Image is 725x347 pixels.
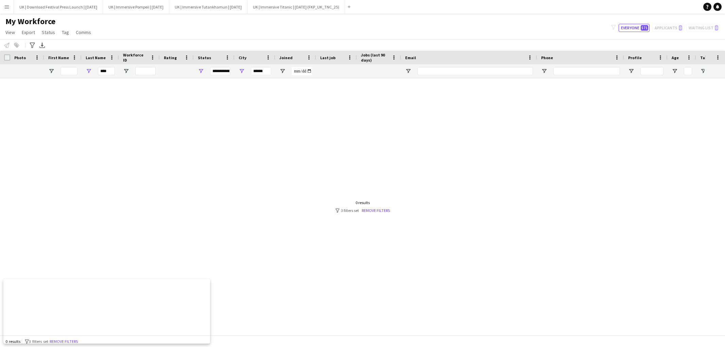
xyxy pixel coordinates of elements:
[684,67,692,75] input: Age Filter Input
[48,68,54,74] button: Open Filter Menu
[123,68,129,74] button: Open Filter Menu
[279,68,286,74] button: Open Filter Menu
[247,0,345,14] button: UK | Immersive Titanic | [DATE] (FKP_UK_TNC_25)
[39,28,58,37] a: Status
[73,28,94,37] a: Comms
[198,55,211,60] span: Status
[251,67,271,75] input: City Filter Input
[541,55,553,60] span: Phone
[4,54,10,61] input: Column with Header Selection
[86,55,106,60] span: Last Name
[361,52,389,63] span: Jobs (last 90 days)
[14,55,26,60] span: Photo
[169,0,247,14] button: UK | Immersive Tutankhamun | [DATE]
[3,279,210,344] iframe: Popup CTA
[22,29,35,35] span: Export
[628,55,642,60] span: Profile
[98,67,115,75] input: Last Name Filter Input
[362,208,390,213] a: Remove filters
[61,67,77,75] input: First Name Filter Input
[405,55,416,60] span: Email
[76,29,91,35] span: Comms
[5,16,55,27] span: My Workforce
[672,68,678,74] button: Open Filter Menu
[553,67,620,75] input: Phone Filter Input
[641,25,648,31] span: 571
[123,52,148,63] span: Workforce ID
[672,55,679,60] span: Age
[103,0,169,14] button: UK | Immersive Pompeii | [DATE]
[164,55,177,60] span: Rating
[628,68,634,74] button: Open Filter Menu
[5,29,15,35] span: View
[405,68,411,74] button: Open Filter Menu
[198,68,204,74] button: Open Filter Menu
[19,28,38,37] a: Export
[320,55,335,60] span: Last job
[38,41,46,49] app-action-btn: Export XLSX
[700,68,706,74] button: Open Filter Menu
[28,41,36,49] app-action-btn: Advanced filters
[700,55,709,60] span: Tags
[417,67,533,75] input: Email Filter Input
[86,68,92,74] button: Open Filter Menu
[335,200,390,205] div: 0 results
[619,24,650,32] button: Everyone571
[14,0,103,14] button: UK | Download Festival Press Launch | [DATE]
[541,68,547,74] button: Open Filter Menu
[239,55,246,60] span: City
[3,28,18,37] a: View
[279,55,293,60] span: Joined
[42,29,55,35] span: Status
[335,208,390,213] div: 3 filters set
[135,67,156,75] input: Workforce ID Filter Input
[239,68,245,74] button: Open Filter Menu
[640,67,663,75] input: Profile Filter Input
[48,55,69,60] span: First Name
[62,29,69,35] span: Tag
[59,28,72,37] a: Tag
[292,67,312,75] input: Joined Filter Input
